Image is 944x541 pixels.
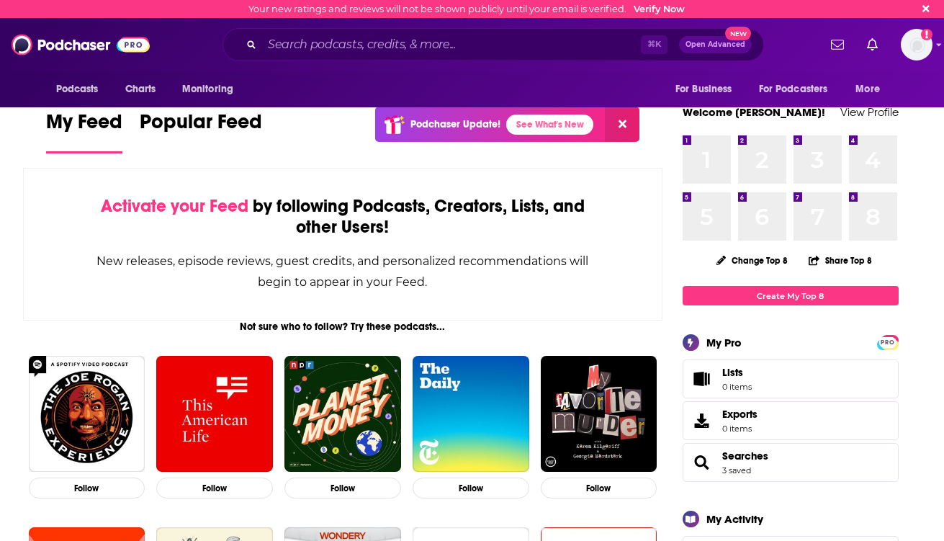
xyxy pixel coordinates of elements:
[879,336,896,347] a: PRO
[182,79,233,99] span: Monitoring
[140,109,262,153] a: Popular Feed
[23,321,663,333] div: Not sure who to follow? Try these podcasts...
[855,79,880,99] span: More
[688,411,716,431] span: Exports
[541,478,657,498] button: Follow
[675,79,732,99] span: For Business
[641,35,667,54] span: ⌘ K
[901,29,932,61] span: Logged in as KaraSevenLetter
[506,115,593,135] a: See What's New
[29,478,145,498] button: Follow
[722,450,768,462] a: Searches
[12,31,150,58] img: Podchaser - Follow, Share and Rate Podcasts
[708,251,797,269] button: Change Top 8
[725,27,751,40] span: New
[413,356,529,473] img: The Daily
[156,356,273,473] img: This American Life
[222,28,764,61] div: Search podcasts, credits, & more...
[688,452,716,473] a: Searches
[706,512,763,526] div: My Activity
[96,196,590,238] div: by following Podcasts, Creators, Lists, and other Users!
[172,76,252,103] button: open menu
[722,382,752,392] span: 0 items
[685,41,745,48] span: Open Advanced
[634,4,685,14] a: Verify Now
[901,29,932,61] img: User Profile
[56,79,99,99] span: Podcasts
[683,359,899,398] a: Lists
[248,4,685,14] div: Your new ratings and reviews will not be shown publicly until your email is verified.
[679,36,752,53] button: Open AdvancedNew
[861,32,884,57] a: Show notifications dropdown
[116,76,165,103] a: Charts
[808,246,873,274] button: Share Top 8
[262,33,641,56] input: Search podcasts, credits, & more...
[879,337,896,348] span: PRO
[541,356,657,473] img: My Favorite Murder with Karen Kilgariff and Georgia Hardstark
[722,465,751,475] a: 3 saved
[722,424,758,434] span: 0 items
[722,408,758,421] span: Exports
[750,76,849,103] button: open menu
[284,478,401,498] button: Follow
[759,79,828,99] span: For Podcasters
[683,401,899,440] a: Exports
[683,105,825,119] a: Welcome [PERSON_NAME]!
[722,366,752,379] span: Lists
[410,118,500,130] p: Podchaser Update!
[46,76,117,103] button: open menu
[46,109,122,143] span: My Feed
[722,366,743,379] span: Lists
[683,443,899,482] span: Searches
[96,251,590,292] div: New releases, episode reviews, guest credits, and personalized recommendations will begin to appe...
[683,286,899,305] a: Create My Top 8
[845,76,898,103] button: open menu
[125,79,156,99] span: Charts
[29,356,145,473] img: The Joe Rogan Experience
[706,336,742,349] div: My Pro
[284,356,401,473] img: Planet Money
[688,369,716,389] span: Lists
[665,76,750,103] button: open menu
[901,29,932,61] button: Show profile menu
[46,109,122,153] a: My Feed
[156,478,273,498] button: Follow
[921,29,932,40] svg: Email not verified
[101,195,248,217] span: Activate your Feed
[825,32,850,57] a: Show notifications dropdown
[140,109,262,143] span: Popular Feed
[840,105,899,119] a: View Profile
[413,478,529,498] button: Follow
